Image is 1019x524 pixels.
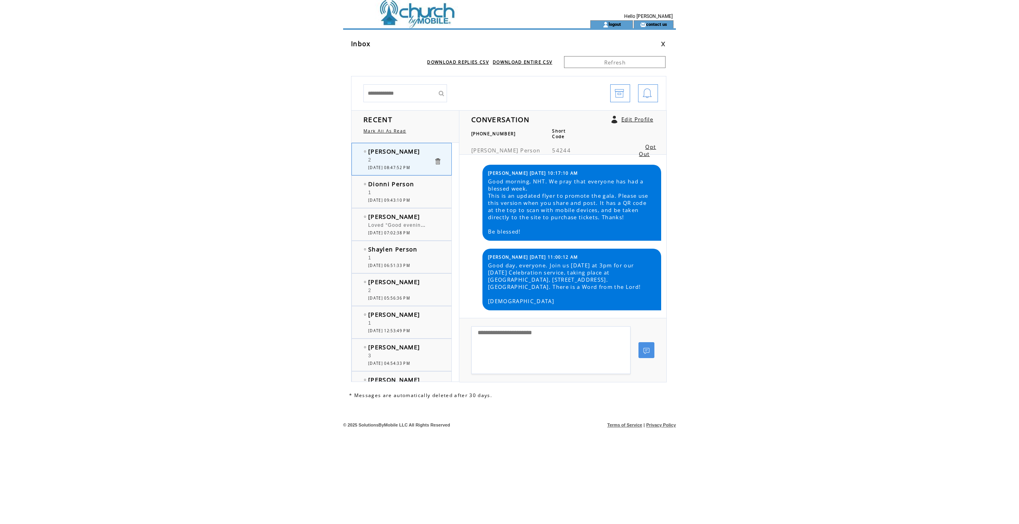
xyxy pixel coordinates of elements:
[471,131,516,136] span: [PHONE_NUMBER]
[364,216,366,218] img: bulletEmpty.png
[434,158,441,165] a: Click to delete these messgaes
[368,296,410,301] span: [DATE] 05:56:36 PM
[368,320,371,326] span: 1
[488,170,578,176] span: [PERSON_NAME] [DATE] 10:17:10 AM
[607,423,642,427] a: Terms of Service
[368,288,371,293] span: 2
[368,180,414,188] span: Dionni Person
[368,353,371,358] span: 3
[471,147,518,154] span: [PERSON_NAME]
[488,254,578,260] span: [PERSON_NAME] [DATE] 11:00:12 AM
[640,21,646,28] img: contact_us_icon.gif
[368,255,371,261] span: 1
[435,84,447,102] input: Submit
[603,21,609,28] img: account_icon.gif
[349,392,492,399] span: * Messages are automatically deleted after 30 days.
[368,212,420,220] span: [PERSON_NAME]
[609,21,621,27] a: logout
[368,190,371,195] span: 1
[368,361,410,366] span: [DATE] 04:54:33 PM
[364,150,366,152] img: bulletEmpty.png
[343,423,450,427] span: © 2025 SolutionsByMobile LLC All Rights Reserved
[368,245,418,253] span: Shaylen Person
[368,278,420,286] span: [PERSON_NAME]
[639,143,656,158] a: Opt Out
[615,85,624,103] img: archive.png
[368,328,410,333] span: [DATE] 12:53:49 PM
[364,379,366,381] img: bulletEmpty.png
[368,376,420,384] span: [PERSON_NAME]
[564,56,666,68] a: Refresh
[488,178,655,235] span: Good morning, NHT. We pray that everyone has had a blessed week. This is an updated flyer to prom...
[368,157,371,163] span: 2
[368,263,410,268] span: [DATE] 06:51:33 PM
[351,39,371,48] span: Inbox
[642,85,652,103] img: bell.png
[368,310,420,318] span: [PERSON_NAME]
[621,116,653,123] a: Edit Profile
[471,115,529,124] span: CONVERSATION
[363,128,406,134] a: Mark All As Read
[624,14,673,19] span: Hello [PERSON_NAME]
[364,183,366,185] img: bulletEmpty.png
[552,128,566,139] span: Short Code
[552,147,571,154] span: 54244
[363,115,392,124] span: RECENT
[368,147,420,155] span: [PERSON_NAME]
[364,346,366,348] img: bulletEmpty.png
[368,230,410,236] span: [DATE] 07:02:38 PM
[488,262,655,305] span: Good day, everyone. Join us [DATE] at 3pm for our [DATE] Celebration service, taking place at [GE...
[644,423,645,427] span: |
[368,198,410,203] span: [DATE] 09:43:10 PM
[520,147,540,154] span: Person
[493,59,552,65] a: DOWNLOAD ENTIRE CSV
[368,343,420,351] span: [PERSON_NAME]
[611,116,617,123] a: Click to edit user profile
[364,314,366,316] img: bulletEmpty.png
[364,248,366,250] img: bulletEmpty.png
[427,59,489,65] a: DOWNLOAD REPLIES CSV
[646,423,676,427] a: Privacy Policy
[364,281,366,283] img: bulletEmpty.png
[368,165,410,170] span: [DATE] 08:47:52 PM
[646,21,667,27] a: contact us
